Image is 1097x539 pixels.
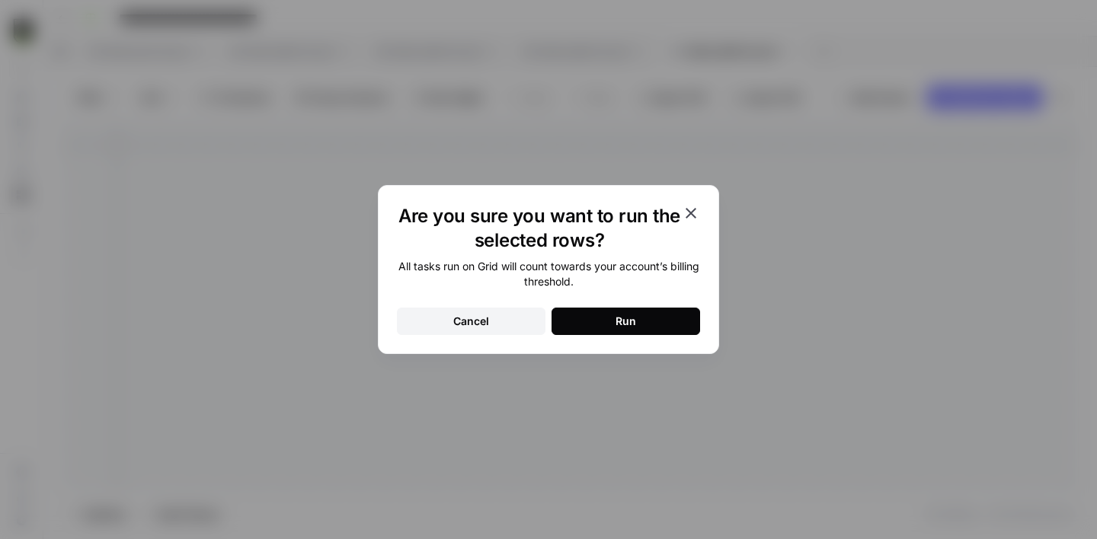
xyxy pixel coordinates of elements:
[453,314,489,329] div: Cancel
[616,314,636,329] div: Run
[397,259,700,289] div: All tasks run on Grid will count towards your account’s billing threshold.
[397,308,545,335] button: Cancel
[397,204,682,253] h1: Are you sure you want to run the selected rows?
[552,308,700,335] button: Run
